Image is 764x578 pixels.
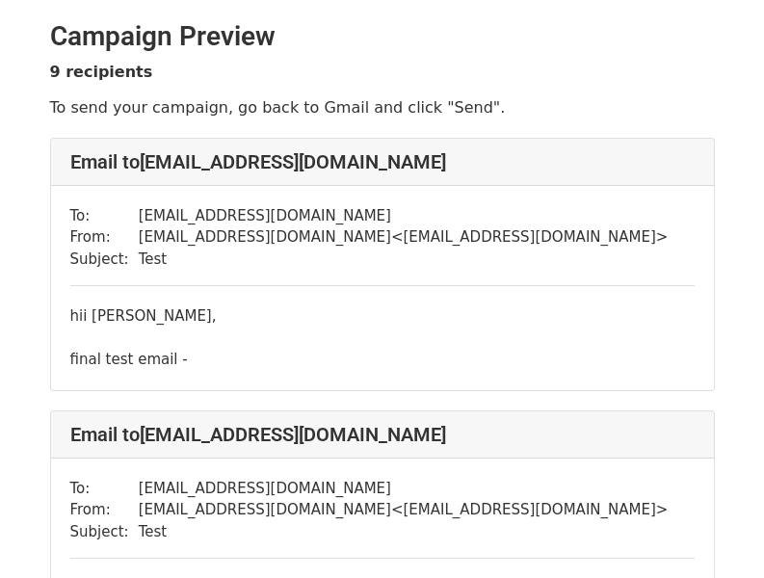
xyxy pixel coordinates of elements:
td: Test [139,249,669,271]
td: From: [70,499,139,521]
td: [EMAIL_ADDRESS][DOMAIN_NAME] < [EMAIL_ADDRESS][DOMAIN_NAME] > [139,499,669,521]
div: final test email - [70,349,695,371]
td: [EMAIL_ADDRESS][DOMAIN_NAME] < [EMAIL_ADDRESS][DOMAIN_NAME] > [139,226,669,249]
td: From: [70,226,139,249]
p: To send your campaign, go back to Gmail and click "Send". [50,97,715,118]
td: Test [139,521,669,543]
div: hii [PERSON_NAME], [70,305,695,371]
td: Subject: [70,521,139,543]
h4: Email to [EMAIL_ADDRESS][DOMAIN_NAME] [70,423,695,446]
h2: Campaign Preview [50,20,715,53]
td: [EMAIL_ADDRESS][DOMAIN_NAME] [139,205,669,227]
td: [EMAIL_ADDRESS][DOMAIN_NAME] [139,478,669,500]
h4: Email to [EMAIL_ADDRESS][DOMAIN_NAME] [70,150,695,173]
td: To: [70,478,139,500]
strong: 9 recipients [50,63,153,81]
td: Subject: [70,249,139,271]
td: To: [70,205,139,227]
